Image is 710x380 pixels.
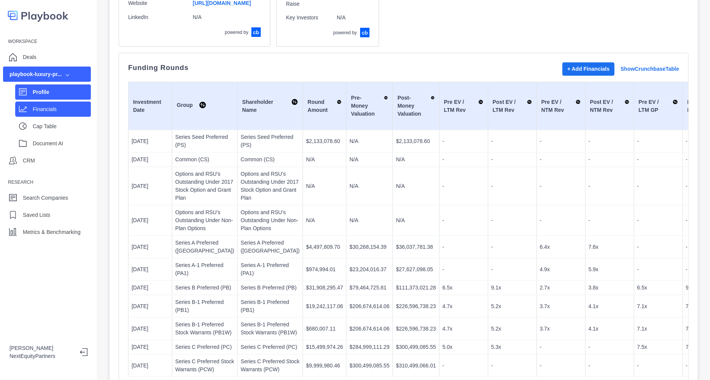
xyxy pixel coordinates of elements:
[251,27,261,37] img: crunchbase-logo
[637,156,680,164] p: -
[132,266,169,273] p: [DATE]
[286,14,330,22] p: Key Investors
[175,343,234,351] p: Series C Preferred (PC)
[589,137,631,145] p: -
[306,182,343,190] p: N/A
[33,105,91,113] p: Financials
[241,170,300,202] p: Options and RSU's Outstanding Under 2017 Stock Option and Grant Plan
[491,325,534,333] p: 5.2x
[637,343,680,351] p: 7.5x
[23,157,35,165] p: CRM
[291,98,298,106] img: Sort
[491,182,534,190] p: -
[396,362,436,370] p: $310,499,066.01
[384,94,388,102] img: Sort
[8,8,68,23] img: logo-colored
[132,182,169,190] p: [DATE]
[349,182,389,190] p: N/A
[637,266,680,273] p: -
[10,352,74,360] p: NextEquityPartners
[590,98,629,114] div: Post EV / NTM Rev
[540,156,582,164] p: -
[491,284,534,292] p: 9.1x
[306,156,343,164] p: N/A
[10,70,62,78] div: playbook-luxury-pr...
[491,362,534,370] p: -
[637,216,680,224] p: -
[540,216,582,224] p: -
[175,284,234,292] p: Series B Preferred (PB)
[241,358,300,374] p: Series C Preferred Stock Warrants (PCW)
[177,101,233,111] div: Group
[241,343,300,351] p: Series C Preferred (PC)
[443,137,485,145] p: -
[175,170,234,202] p: Options and RSU's Outstanding Under 2017 Stock Option and Grant Plan
[199,101,206,109] img: Sort
[241,156,300,164] p: Common (CS)
[491,302,534,310] p: 5.2x
[443,156,485,164] p: -
[443,182,485,190] p: -
[306,343,343,351] p: $15,499,974.26
[396,302,436,310] p: $226,596,738.23
[349,284,389,292] p: $79,464,725.81
[349,266,389,273] p: $23,204,016.37
[444,98,483,114] div: Pre EV / LTM Rev
[493,98,532,114] div: Post EV / LTM Rev
[308,98,341,114] div: Round Amount
[562,62,615,76] button: + Add Financials
[133,98,167,114] div: Investment Date
[175,321,234,337] p: Series B-1 Preferred Stock Warrants (PB1W)
[337,14,370,22] p: N/A
[540,302,582,310] p: 3.7x
[491,243,534,251] p: -
[306,302,343,310] p: $19,242,117.06
[306,325,343,333] p: $680,007.11
[576,98,581,106] img: Sort
[132,343,169,351] p: [DATE]
[241,321,300,337] p: Series B-1 Preferred Stock Warrants (PB1W)
[241,133,300,149] p: Series Seed Preferred (PS)
[23,228,81,236] p: Metrics & Benchmarking
[443,216,485,224] p: -
[132,156,169,164] p: [DATE]
[639,98,678,114] div: Pre EV / LTM GP
[527,98,532,106] img: Sort
[175,298,234,314] p: Series B-1 Preferred (PB1)
[540,266,582,273] p: 4.9x
[132,284,169,292] p: [DATE]
[306,284,343,292] p: $31,908,295.47
[542,98,581,114] div: Pre EV / NTM Rev
[132,137,169,145] p: [DATE]
[637,243,680,251] p: -
[396,137,436,145] p: $2,133,078.60
[673,98,678,106] img: Sort
[589,284,631,292] p: 3.8x
[175,261,234,277] p: Series A-1 Preferred (PA1)
[589,343,631,351] p: -
[360,28,370,37] img: crunchbase-logo
[540,243,582,251] p: 6.4x
[241,208,300,232] p: Options and RSU's Outstanding Under Non-Plan Options
[241,239,300,255] p: Series A Preferred ([GEOGRAPHIC_DATA])
[349,302,389,310] p: $206,674,614.06
[397,94,434,118] div: Post-Money Valuation
[23,194,68,202] p: Search Companies
[349,216,389,224] p: N/A
[175,239,234,255] p: Series A Preferred ([GEOGRAPHIC_DATA])
[132,362,169,370] p: [DATE]
[491,137,534,145] p: -
[175,208,234,232] p: Options and RSU's Outstanding Under Non-Plan Options
[349,243,389,251] p: $30,268,154.39
[349,325,389,333] p: $206,674,614.06
[306,362,343,370] p: $9,999,980.46
[443,266,485,273] p: -
[175,358,234,374] p: Series C Preferred Stock Warrants (PCW)
[132,302,169,310] p: [DATE]
[334,29,357,36] p: powered by
[33,140,91,148] p: Document AI
[589,325,631,333] p: 4.1x
[349,156,389,164] p: N/A
[540,343,582,351] p: -
[491,343,534,351] p: 5.3x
